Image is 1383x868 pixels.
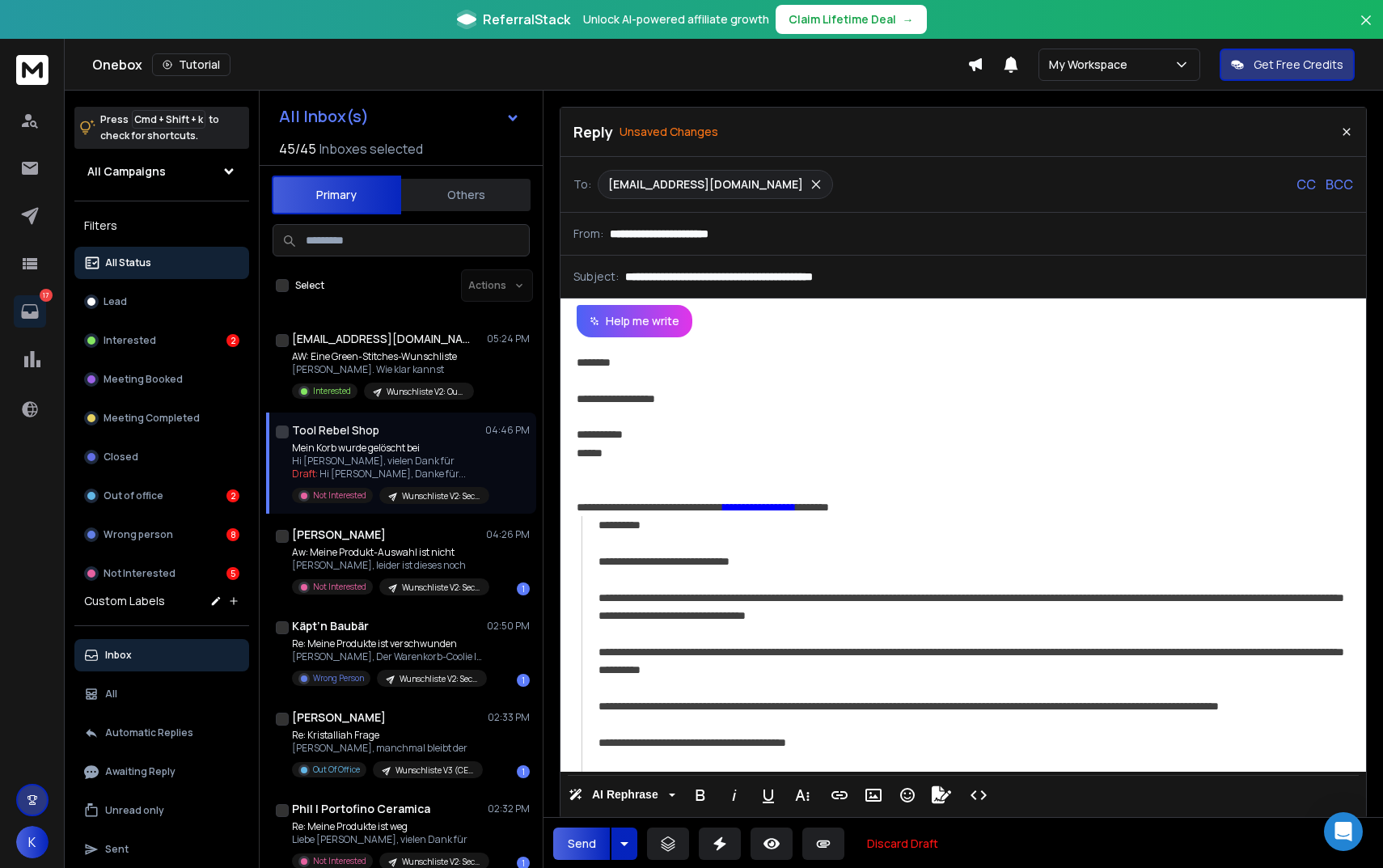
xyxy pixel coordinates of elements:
p: Liebe [PERSON_NAME], vielen Dank für [292,833,486,846]
div: 2 [226,489,239,502]
p: To: [573,176,591,193]
p: 02:32 PM [488,802,530,815]
p: Hi [PERSON_NAME], vielen Dank für [292,455,486,468]
p: Wunschliste V2: Second Incentive [402,490,480,502]
div: 8 [226,528,239,541]
p: Unlock AI-powered affiliate growth [583,11,769,28]
button: Closed [74,441,249,473]
button: Unread only [74,794,249,827]
p: Get Free Credits [1254,57,1343,73]
button: Signature [926,779,957,811]
span: Draft: [292,467,318,481]
p: Interested [313,385,351,397]
label: Select [295,279,324,292]
button: K [16,826,49,858]
button: Automatic Replies [74,717,249,749]
p: Not Interested [104,567,176,580]
p: Inbox [105,649,132,662]
p: AW: Eine Green-Stitches-Wunschliste [292,350,474,363]
p: All [105,688,117,701]
p: Unsaved Changes [620,124,718,140]
p: Meeting Completed [104,412,200,425]
div: 1 [517,582,530,595]
p: Closed [104,451,138,464]
button: Lead [74,286,249,318]
button: Meeting Booked [74,363,249,396]
button: Inbox [74,639,249,671]
div: 1 [517,765,530,778]
p: Re: Meine Produkte ist verschwunden [292,637,486,650]
p: Out of office [104,489,163,502]
button: Code View [963,779,994,811]
button: Discard Draft [854,828,951,860]
p: [PERSON_NAME], manchmal bleibt der [292,742,483,755]
h1: Phil | Portofino Ceramica [292,801,430,817]
div: Open Intercom Messenger [1324,812,1363,851]
p: Not Interested [313,489,366,502]
div: 1 [517,674,530,687]
h1: [PERSON_NAME] [292,709,386,726]
button: Italic (⌘I) [719,779,750,811]
button: Insert Link (⌘K) [824,779,855,811]
button: Out of office2 [74,480,249,512]
p: Mein Korb wurde gelöscht bei [292,442,486,455]
p: Wunschliste V3 (CEO) Warmup [395,764,473,777]
p: Out Of Office [313,764,360,776]
h3: Custom Labels [84,593,165,609]
span: ReferralStack [483,10,570,29]
button: Not Interested5 [74,557,249,590]
p: Press to check for shortcuts. [100,112,219,144]
p: Not Interested [313,855,366,867]
p: 17 [40,289,53,302]
button: Insert Image (⌘P) [858,779,889,811]
p: Subject: [573,269,619,285]
p: From: [573,226,603,242]
button: Get Free Credits [1220,49,1355,81]
button: Close banner [1356,10,1377,49]
p: Automatic Replies [105,726,193,739]
button: All Campaigns [74,155,249,188]
p: Awaiting Reply [105,765,176,778]
span: Cmd + Shift + k [132,110,205,129]
p: CC [1296,175,1316,194]
p: 05:24 PM [487,332,530,345]
h1: All Campaigns [87,163,166,180]
button: Tutorial [152,53,230,76]
p: BCC [1326,175,1353,194]
p: Wunschliste V2: Second Incentive [402,856,480,868]
p: [PERSON_NAME], Der Warenkorb-Coolie läuft [292,650,486,663]
p: Interested [104,334,156,347]
button: Meeting Completed [74,402,249,434]
h3: Filters [74,214,249,237]
button: Send [553,828,610,860]
button: All Inbox(s) [266,100,533,133]
a: 17 [14,295,46,328]
h1: [PERSON_NAME] [292,527,386,543]
h1: All Inbox(s) [279,108,369,125]
p: Lead [104,295,127,308]
p: All Status [105,256,151,269]
p: Wunschliste V2: Second Incentive [400,673,477,685]
p: [PERSON_NAME]. Wie klar kannst [292,363,474,376]
div: 2 [226,334,239,347]
button: AI Rephrase [565,779,679,811]
div: 5 [226,567,239,580]
p: Sent [105,843,129,856]
p: Re: Meine Produkte ist weg [292,820,486,833]
p: Unread only [105,804,164,817]
p: 02:50 PM [487,620,530,633]
button: Primary [272,176,401,214]
div: Onebox [92,53,967,76]
p: Aw: Meine Produkt-Auswahl ist nicht [292,546,486,559]
p: My Workspace [1049,57,1134,73]
button: All [74,678,249,710]
p: Wunschliste V2: Outreach [387,386,464,398]
p: [EMAIL_ADDRESS][DOMAIN_NAME] [608,176,803,193]
button: Claim Lifetime Deal→ [776,5,927,34]
button: Awaiting Reply [74,756,249,788]
p: Wrong Person [313,672,364,684]
p: 04:26 PM [486,528,530,541]
button: Bold (⌘B) [685,779,716,811]
span: Hi [PERSON_NAME], Danke für ... [319,467,466,481]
